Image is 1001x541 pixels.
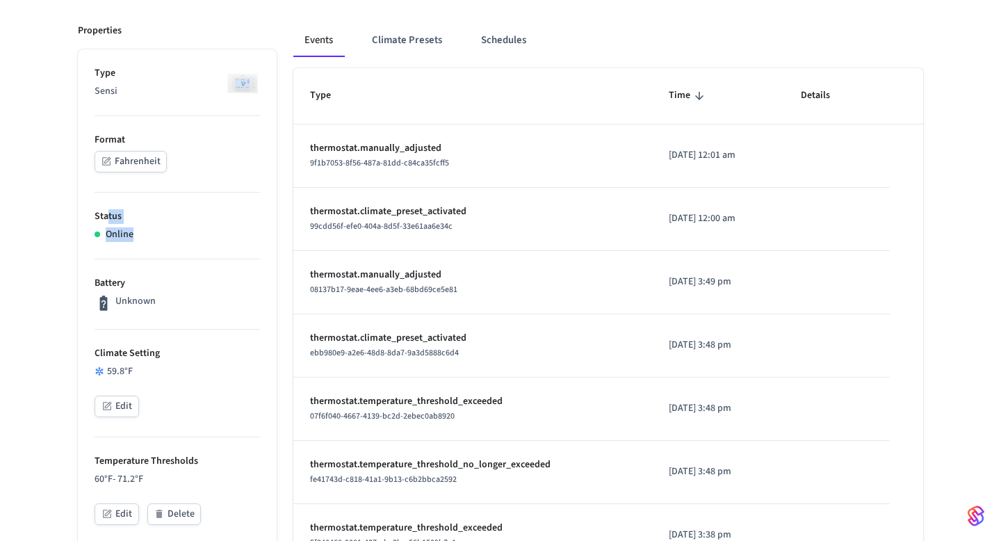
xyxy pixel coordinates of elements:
span: ebb980e9-a2e6-48d8-8da7-9a3d5888c6d4 [310,347,459,359]
span: 08137b17-9eae-4ee6-a3eb-68bd69ce5e81 [310,284,457,296]
p: Temperature Thresholds [95,454,260,469]
p: [DATE] 3:49 pm [669,275,767,289]
img: SeamLogoGradient.69752ec5.svg [968,505,984,527]
p: thermostat.manually_adjusted [310,141,635,156]
p: [DATE] 3:48 pm [669,338,767,353]
p: Format [95,133,260,147]
img: Sensi Smart Thermostat (White) [225,66,260,101]
p: 60 °F - 71.2 °F [95,472,260,487]
button: Fahrenheit [95,151,167,172]
p: Type [95,66,260,81]
button: Climate Presets [361,24,453,57]
button: Delete [147,503,201,525]
p: Properties [78,24,122,38]
p: thermostat.climate_preset_activated [310,204,635,219]
span: fe41743d-c818-41a1-9b13-c6b2bbca2592 [310,474,457,485]
p: thermostat.climate_preset_activated [310,331,635,346]
p: [DATE] 12:01 am [669,148,767,163]
p: thermostat.temperature_threshold_exceeded [310,394,635,409]
p: Unknown [115,294,156,309]
button: Schedules [470,24,537,57]
p: [DATE] 3:48 pm [669,401,767,416]
button: Events [293,24,344,57]
p: Battery [95,276,260,291]
span: Time [669,85,708,106]
p: thermostat.temperature_threshold_exceeded [310,521,635,535]
p: [DATE] 12:00 am [669,211,767,226]
button: Edit [95,503,139,525]
span: Details [801,85,848,106]
span: Type [310,85,349,106]
p: thermostat.manually_adjusted [310,268,635,282]
button: Edit [95,396,139,417]
p: Online [106,227,133,242]
div: 59.8 °F [95,364,260,379]
p: [DATE] 3:48 pm [669,465,767,479]
p: thermostat.temperature_threshold_no_longer_exceeded [310,458,635,472]
p: Status [95,209,260,224]
span: 99cdd56f-efe0-404a-8d5f-33e61aa6e34c [310,220,453,232]
p: Sensi [95,84,260,99]
span: 9f1b7053-8f56-487a-81dd-c84ca35fcff5 [310,157,449,169]
p: Climate Setting [95,346,260,361]
span: 07f6f040-4667-4139-bc2d-2ebec0ab8920 [310,410,455,422]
